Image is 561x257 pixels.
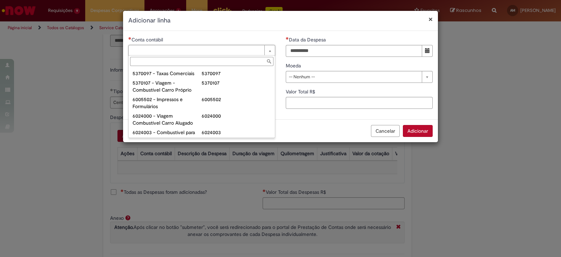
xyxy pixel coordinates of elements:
div: 5370107 [202,79,271,86]
div: 6024000 [202,112,271,119]
div: 5370107 - Viagem - Combustível Carro Próprio [133,79,202,93]
div: 6005502 - Impressos e Formulários [133,96,202,110]
div: 6024003 [202,129,271,136]
div: 5370097 - Taxas Comerciais [133,70,202,77]
div: 6024000 - Viagem Combustível Carro Alugado [133,112,202,126]
ul: Conta contábil [129,67,275,138]
div: 6024003 - Combustível para Geradores [133,129,202,143]
div: 5370097 [202,70,271,77]
div: 6005502 [202,96,271,103]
